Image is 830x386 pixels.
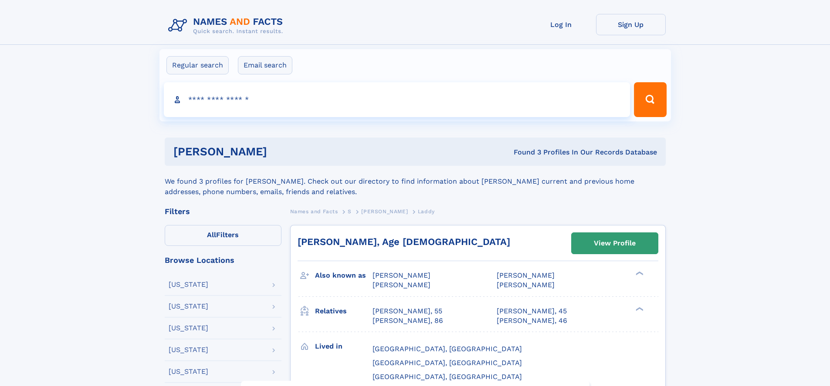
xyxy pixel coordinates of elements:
[348,208,352,215] span: S
[634,82,666,117] button: Search Button
[165,14,290,37] img: Logo Names and Facts
[373,306,442,316] a: [PERSON_NAME], 55
[166,56,229,74] label: Regular search
[418,208,435,215] span: Laddy
[497,306,567,316] a: [PERSON_NAME], 45
[315,339,373,354] h3: Lived in
[526,14,596,35] a: Log In
[634,306,644,312] div: ❯
[361,208,408,215] span: [PERSON_NAME]
[594,233,636,253] div: View Profile
[373,316,443,326] a: [PERSON_NAME], 86
[373,373,522,381] span: [GEOGRAPHIC_DATA], [GEOGRAPHIC_DATA]
[348,206,352,217] a: S
[373,281,430,289] span: [PERSON_NAME]
[390,148,657,157] div: Found 3 Profiles In Our Records Database
[572,233,658,254] a: View Profile
[497,316,567,326] a: [PERSON_NAME], 46
[165,208,281,215] div: Filters
[165,256,281,264] div: Browse Locations
[361,206,408,217] a: [PERSON_NAME]
[207,231,216,239] span: All
[169,325,208,332] div: [US_STATE]
[164,82,630,117] input: search input
[497,271,555,279] span: [PERSON_NAME]
[238,56,292,74] label: Email search
[165,166,666,197] div: We found 3 profiles for [PERSON_NAME]. Check out our directory to find information about [PERSON_...
[373,271,430,279] span: [PERSON_NAME]
[169,368,208,375] div: [US_STATE]
[169,303,208,310] div: [US_STATE]
[497,281,555,289] span: [PERSON_NAME]
[634,271,644,276] div: ❯
[169,346,208,353] div: [US_STATE]
[290,206,338,217] a: Names and Facts
[165,225,281,246] label: Filters
[315,304,373,319] h3: Relatives
[373,359,522,367] span: [GEOGRAPHIC_DATA], [GEOGRAPHIC_DATA]
[173,146,390,157] h1: [PERSON_NAME]
[169,281,208,288] div: [US_STATE]
[315,268,373,283] h3: Also known as
[596,14,666,35] a: Sign Up
[373,345,522,353] span: [GEOGRAPHIC_DATA], [GEOGRAPHIC_DATA]
[298,236,510,247] a: [PERSON_NAME], Age [DEMOGRAPHIC_DATA]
